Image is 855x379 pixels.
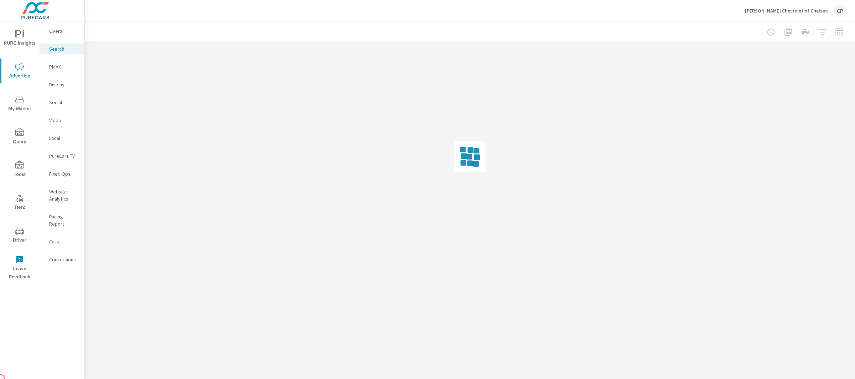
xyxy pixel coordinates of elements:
[49,170,79,177] p: Fixed Ops
[2,227,37,244] span: Driver
[39,61,84,72] div: PMAX
[49,135,79,142] p: Local
[834,4,846,17] div: CP
[49,213,79,227] p: Pacing Report
[39,186,84,204] div: Website Analytics
[39,79,84,90] div: Display
[39,97,84,108] div: Social
[39,236,84,247] div: Calls
[2,256,37,281] span: Leave Feedback
[39,254,84,265] div: Conversions
[49,256,79,263] p: Conversions
[2,96,37,113] span: My Market
[745,7,828,14] p: [PERSON_NAME] Chevrolet of Chelsea
[39,26,84,36] div: Overall
[2,161,37,179] span: Tools
[49,81,79,88] p: Display
[49,238,79,245] p: Calls
[39,168,84,179] div: Fixed Ops
[49,45,79,52] p: Search
[49,99,79,106] p: Social
[2,30,37,47] span: PURE Insights
[39,211,84,229] div: Pacing Report
[39,151,84,161] div: PureCars TV
[49,27,79,35] p: Overall
[49,188,79,202] p: Website Analytics
[2,194,37,212] span: Tier2
[39,115,84,126] div: Video
[49,63,79,70] p: PMAX
[39,44,84,54] div: Search
[0,21,39,284] div: nav menu
[2,63,37,80] span: Advertise
[2,128,37,146] span: Query
[39,133,84,143] div: Local
[49,152,79,160] p: PureCars TV
[49,117,79,124] p: Video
